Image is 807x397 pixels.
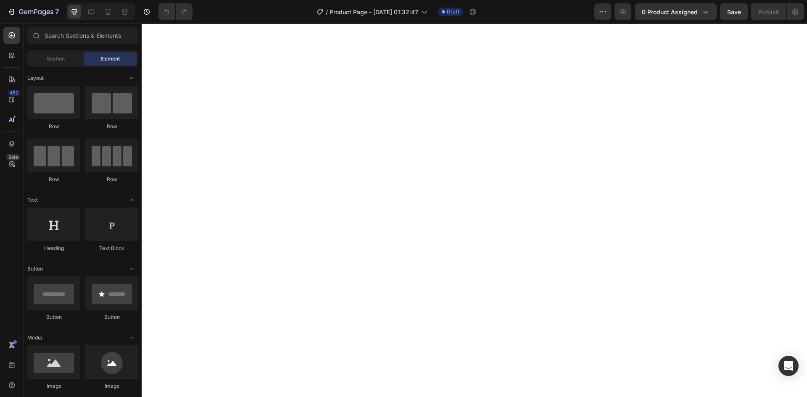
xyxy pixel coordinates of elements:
[27,265,43,273] span: Button
[6,154,20,160] div: Beta
[142,24,807,397] iframe: Design area
[125,331,138,344] span: Toggle open
[125,193,138,207] span: Toggle open
[758,8,779,16] div: Publish
[727,8,741,16] span: Save
[125,262,138,276] span: Toggle open
[47,55,65,63] span: Section
[100,55,120,63] span: Element
[635,3,717,20] button: 0 product assigned
[55,7,59,17] p: 7
[27,196,38,204] span: Text
[27,123,80,130] div: Row
[85,176,138,183] div: Row
[330,8,418,16] span: Product Page - [DATE] 01:32:47
[3,3,63,20] button: 7
[125,71,138,85] span: Toggle open
[27,74,44,82] span: Layout
[642,8,698,16] span: 0 product assigned
[27,382,80,390] div: Image
[447,8,459,16] span: Draft
[85,313,138,321] div: Button
[720,3,748,20] button: Save
[158,3,193,20] div: Undo/Redo
[27,176,80,183] div: Row
[85,123,138,130] div: Row
[27,313,80,321] div: Button
[778,356,799,376] div: Open Intercom Messenger
[27,245,80,252] div: Heading
[85,245,138,252] div: Text Block
[85,382,138,390] div: Image
[27,334,42,342] span: Media
[8,89,20,96] div: 450
[27,27,138,44] input: Search Sections & Elements
[751,3,786,20] button: Publish
[326,8,328,16] span: /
